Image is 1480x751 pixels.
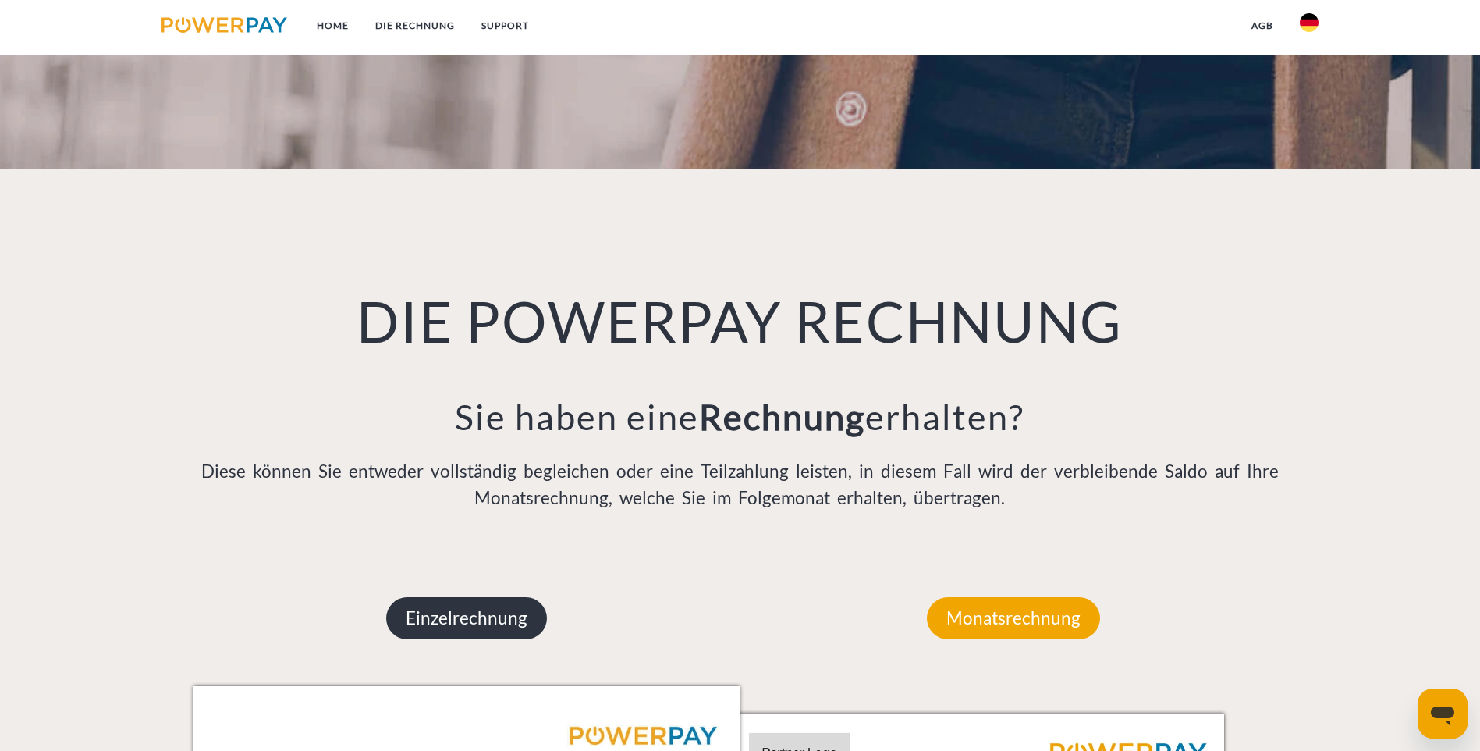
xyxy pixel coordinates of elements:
[193,395,1287,439] h3: Sie haben eine erhalten?
[1238,12,1287,40] a: agb
[193,286,1287,356] h1: DIE POWERPAY RECHNUNG
[362,12,468,40] a: DIE RECHNUNG
[386,597,547,639] p: Einzelrechnung
[1300,13,1319,32] img: de
[927,597,1100,639] p: Monatsrechnung
[303,12,362,40] a: Home
[1418,689,1468,739] iframe: Schaltfläche zum Öffnen des Messaging-Fensters
[161,17,287,33] img: logo-powerpay.svg
[468,12,542,40] a: SUPPORT
[699,396,865,438] b: Rechnung
[193,458,1287,511] p: Diese können Sie entweder vollständig begleichen oder eine Teilzahlung leisten, in diesem Fall wi...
